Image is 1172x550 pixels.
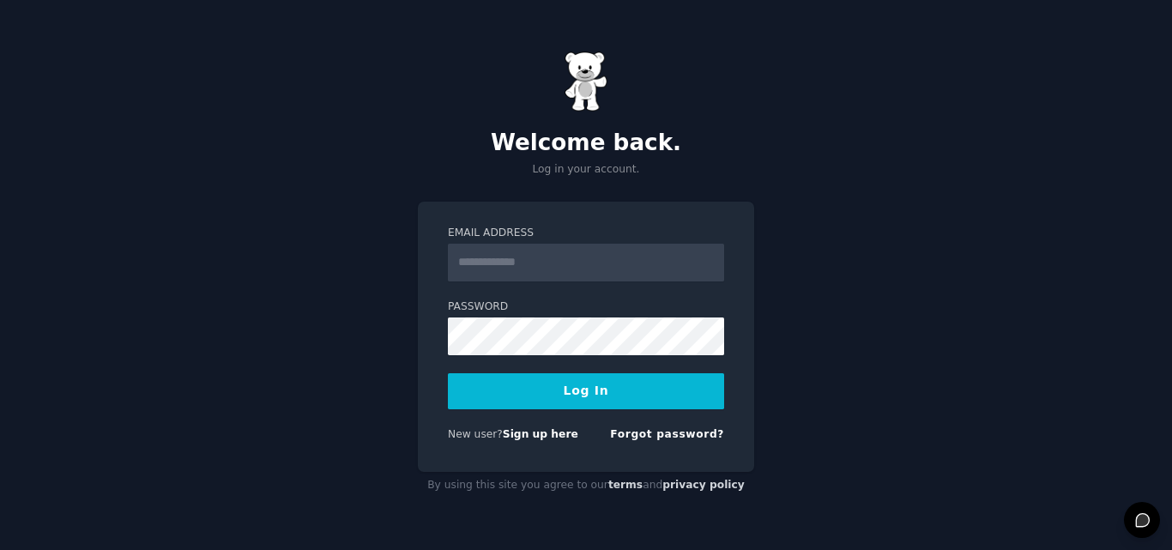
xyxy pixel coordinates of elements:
span: New user? [448,428,503,440]
a: Sign up here [503,428,578,440]
a: terms [608,479,643,491]
p: Log in your account. [418,162,754,178]
a: privacy policy [662,479,745,491]
img: Gummy Bear [565,51,607,112]
button: Log In [448,373,724,409]
h2: Welcome back. [418,130,754,157]
div: By using this site you agree to our and [418,472,754,499]
a: Forgot password? [610,428,724,440]
label: Email Address [448,226,724,241]
label: Password [448,299,724,315]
